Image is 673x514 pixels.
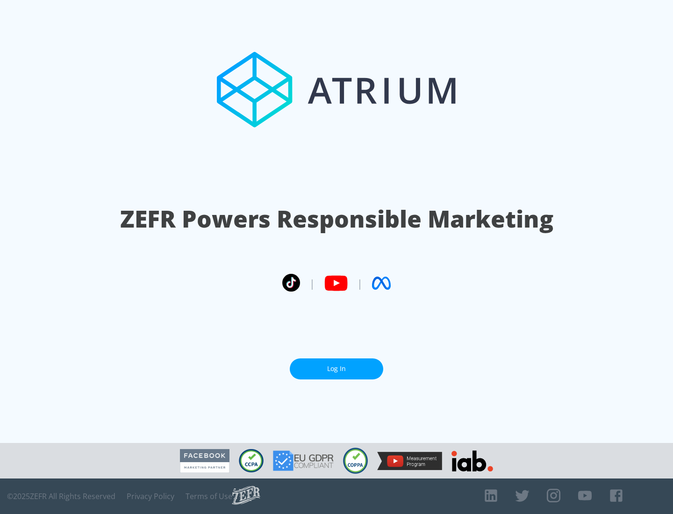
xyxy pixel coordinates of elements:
span: | [309,276,315,290]
span: | [357,276,363,290]
img: Facebook Marketing Partner [180,449,229,473]
a: Log In [290,358,383,379]
img: COPPA Compliant [343,448,368,474]
span: © 2025 ZEFR All Rights Reserved [7,492,115,501]
img: IAB [451,450,493,471]
img: YouTube Measurement Program [377,452,442,470]
a: Privacy Policy [127,492,174,501]
img: GDPR Compliant [273,450,334,471]
a: Terms of Use [186,492,232,501]
h1: ZEFR Powers Responsible Marketing [120,203,553,235]
img: CCPA Compliant [239,449,264,472]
